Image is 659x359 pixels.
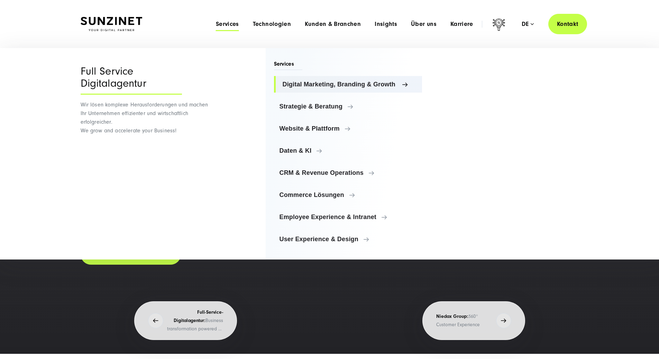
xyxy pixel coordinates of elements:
[216,21,239,28] a: Services
[280,125,417,132] span: Website & Plattform
[548,14,587,34] a: Kontakt
[280,191,417,198] span: Commerce Lösungen
[81,65,182,95] div: Full Service Digitalagentur
[375,21,397,28] a: Insights
[274,187,422,203] a: Commerce Lösungen
[253,21,291,28] a: Technologien
[280,169,417,176] span: CRM & Revenue Operations
[411,21,437,28] a: Über uns
[305,21,361,28] a: Kunden & Branchen
[274,209,422,225] a: Employee Experience & Intranet
[274,164,422,181] a: CRM & Revenue Operations
[274,98,422,115] a: Strategie & Beratung
[283,81,417,88] span: Digital Marketing, Branding & Growth
[280,103,417,110] span: Strategie & Beratung
[274,60,303,70] span: Services
[81,102,208,134] span: Wir lösen komplexe Herausforderungen und machen Ihr Unternehmen effizienter und wirtschaftlich er...
[436,312,493,329] p: 360° Customer Experience
[280,147,417,154] span: Daten & KI
[81,17,142,31] img: SUNZINET Full Service Digital Agentur
[274,120,422,137] a: Website & Plattform
[167,308,223,333] p: Business transformation powered by digital innovation
[174,310,223,323] strong: Full-Service-Digitalagentur:
[450,21,473,28] a: Karriere
[422,301,525,340] button: Niedax Group:360° Customer Experience
[436,314,468,319] strong: Niedax Group:
[280,214,417,220] span: Employee Experience & Intranet
[274,231,422,247] a: User Experience & Design
[274,76,422,93] a: Digital Marketing, Branding & Growth
[134,301,237,340] button: Full-Service-Digitalagentur:Business transformation powered by digital innovation
[280,236,417,243] span: User Experience & Design
[274,142,422,159] a: Daten & KI
[522,21,534,28] div: de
